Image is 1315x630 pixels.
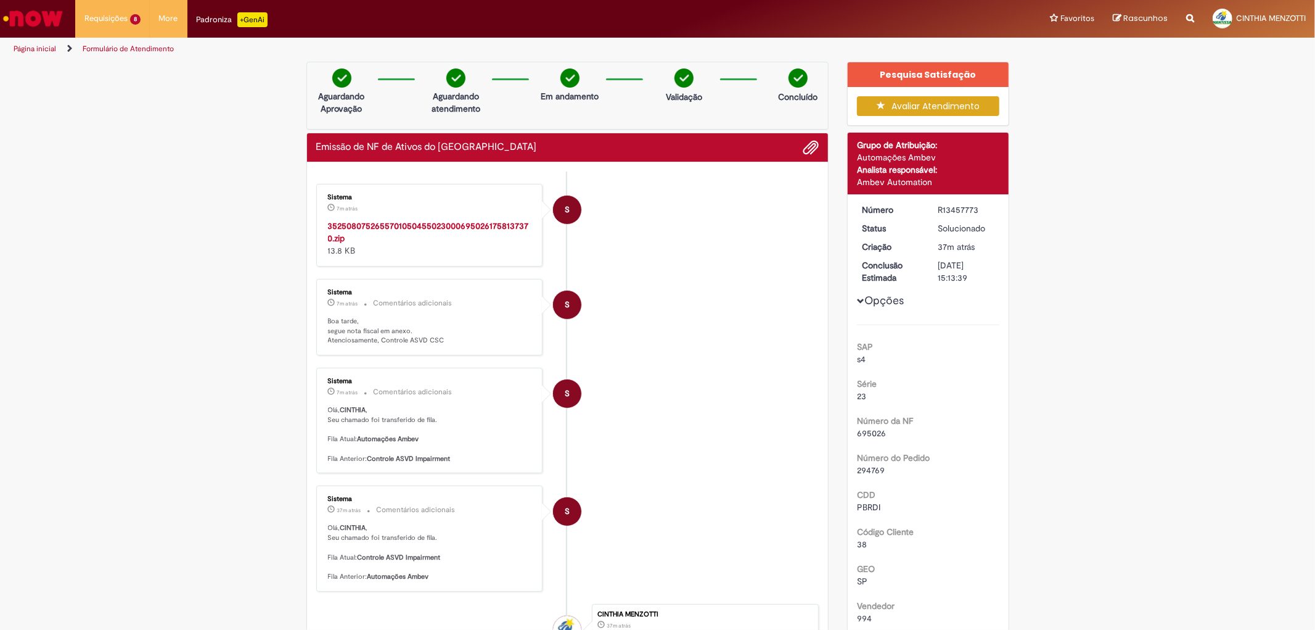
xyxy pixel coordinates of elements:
[607,622,631,629] span: 37m atrás
[328,378,533,385] div: Sistema
[9,38,867,60] ul: Trilhas de página
[857,563,875,574] b: GEO
[607,622,631,629] time: 28/08/2025 13:13:36
[789,68,808,88] img: check-circle-green.png
[857,341,873,352] b: SAP
[857,600,895,611] b: Vendedor
[337,300,358,307] span: 7m atrás
[312,90,372,115] p: Aguardando Aprovação
[328,194,533,201] div: Sistema
[565,379,570,408] span: S
[1123,12,1168,24] span: Rascunhos
[328,220,529,244] a: 35250807526557010504550230006950261758137370.zip
[857,452,930,463] b: Número do Pedido
[938,241,975,252] time: 28/08/2025 13:13:36
[853,241,928,253] dt: Criação
[358,553,441,562] b: Controle ASVD Impairment
[1113,13,1168,25] a: Rascunhos
[565,497,570,526] span: S
[316,142,537,153] h2: Emissão de NF de Ativos do ASVD Histórico de tíquete
[938,259,995,284] div: [DATE] 15:13:39
[374,387,453,397] small: Comentários adicionais
[553,379,581,408] div: System
[340,523,366,533] b: CINTHIA
[328,317,533,346] p: Boa tarde, segue nota fiscal em anexo. Atenciosamente, Controle ASVD CSC
[857,176,999,188] div: Ambev Automation
[446,68,465,88] img: check-circle-green.png
[340,405,366,415] b: CINTHIA
[14,44,56,54] a: Página inicial
[426,90,486,115] p: Aguardando atendimento
[367,572,429,581] b: Automações Ambev
[853,204,928,216] dt: Número
[332,68,351,88] img: check-circle-green.png
[803,139,819,155] button: Adicionar anexos
[938,241,995,253] div: 28/08/2025 13:13:36
[1060,12,1094,25] span: Favoritos
[857,465,885,476] span: 294769
[597,611,812,618] div: CINTHIA MENZOTTI
[666,91,702,103] p: Validação
[83,44,174,54] a: Formulário de Atendimento
[553,291,581,319] div: System
[328,495,533,503] div: Sistema
[778,91,817,103] p: Concluído
[337,389,358,396] span: 7m atrás
[374,298,453,309] small: Comentários adicionais
[857,489,875,500] b: CDD
[337,300,358,307] time: 28/08/2025 13:43:33
[1,6,65,31] img: ServiceNow
[857,428,886,439] span: 695026
[84,12,128,25] span: Requisições
[328,289,533,296] div: Sistema
[674,68,694,88] img: check-circle-green.png
[130,14,141,25] span: 8
[857,539,867,550] span: 38
[367,454,451,463] b: Controle ASVD Impairment
[857,576,867,587] span: SP
[337,507,361,514] span: 37m atrás
[857,354,866,365] span: s4
[857,96,999,116] button: Avaliar Atendimento
[565,290,570,320] span: S
[237,12,268,27] p: +GenAi
[337,389,358,396] time: 28/08/2025 13:43:31
[159,12,178,25] span: More
[857,378,877,389] b: Série
[337,205,358,212] time: 28/08/2025 13:43:33
[857,151,999,164] div: Automações Ambev
[938,241,975,252] span: 37m atrás
[857,391,866,402] span: 23
[328,220,533,257] div: 13.8 KB
[328,405,533,463] p: Olá, , Seu chamado foi transferido de fila. Fila Atual: Fila Anterior:
[857,415,913,426] b: Número da NF
[857,502,880,513] span: PBRDI
[197,12,268,27] div: Padroniza
[560,68,580,88] img: check-circle-green.png
[565,195,570,225] span: S
[857,164,999,176] div: Analista responsável:
[328,523,533,581] p: Olá, , Seu chamado foi transferido de fila. Fila Atual: Fila Anterior:
[377,505,456,515] small: Comentários adicionais
[938,204,995,216] div: R13457773
[853,222,928,234] dt: Status
[358,434,419,444] b: Automações Ambev
[541,90,599,102] p: Em andamento
[857,139,999,151] div: Grupo de Atribuição:
[553,196,581,224] div: Sistema
[857,526,914,537] b: Código Cliente
[857,613,872,624] span: 994
[337,205,358,212] span: 7m atrás
[853,259,928,284] dt: Conclusão Estimada
[848,62,1009,87] div: Pesquisa Satisfação
[1236,13,1306,23] span: CINTHIA MENZOTTI
[553,497,581,526] div: System
[938,222,995,234] div: Solucionado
